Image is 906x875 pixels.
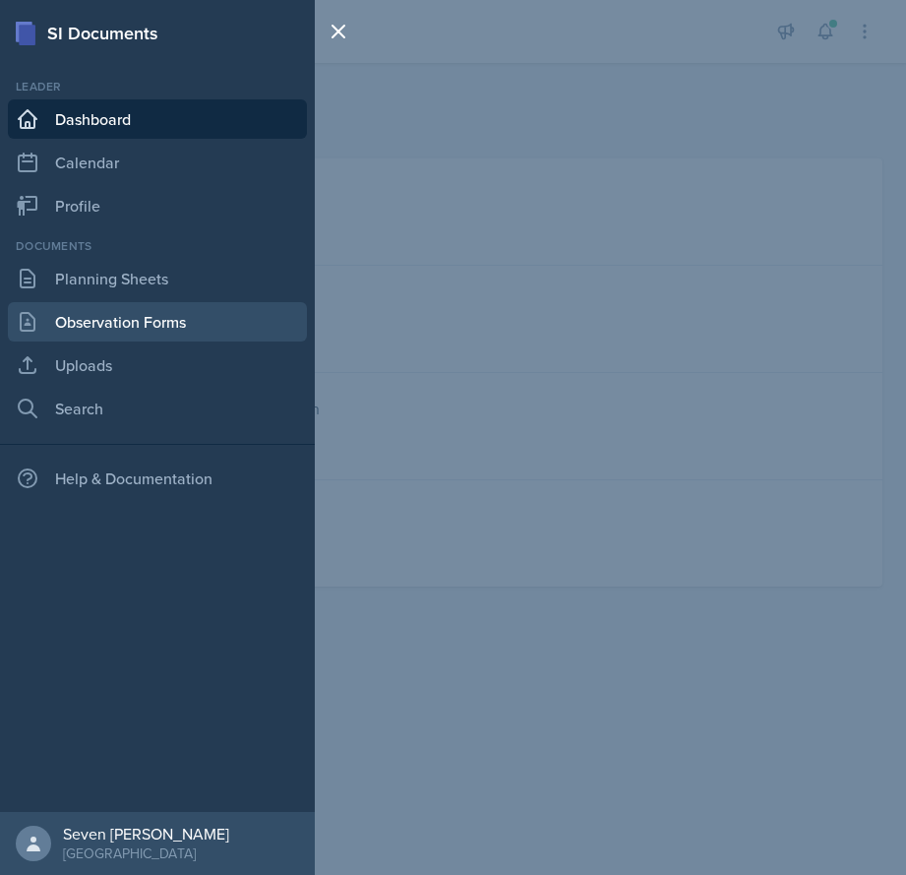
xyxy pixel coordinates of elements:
[8,389,307,428] a: Search
[8,186,307,225] a: Profile
[8,78,307,95] div: Leader
[8,99,307,139] a: Dashboard
[63,824,229,844] div: Seven [PERSON_NAME]
[63,844,229,863] div: [GEOGRAPHIC_DATA]
[8,345,307,385] a: Uploads
[8,143,307,182] a: Calendar
[8,237,307,255] div: Documents
[8,302,307,342] a: Observation Forms
[8,259,307,298] a: Planning Sheets
[8,459,307,498] div: Help & Documentation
